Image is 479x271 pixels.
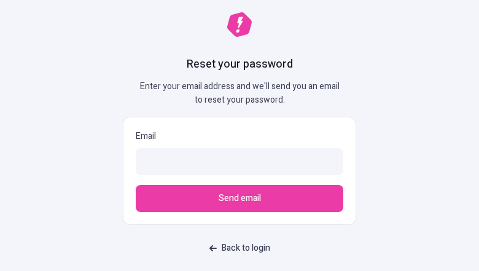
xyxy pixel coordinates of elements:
a: Back to login [202,237,278,259]
button: Send email [136,185,343,212]
p: Enter your email address and we'll send you an email to reset your password. [135,80,344,107]
input: Email [136,148,343,175]
p: Email [136,130,343,143]
span: Send email [219,192,261,205]
h1: Reset your password [187,57,293,73]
